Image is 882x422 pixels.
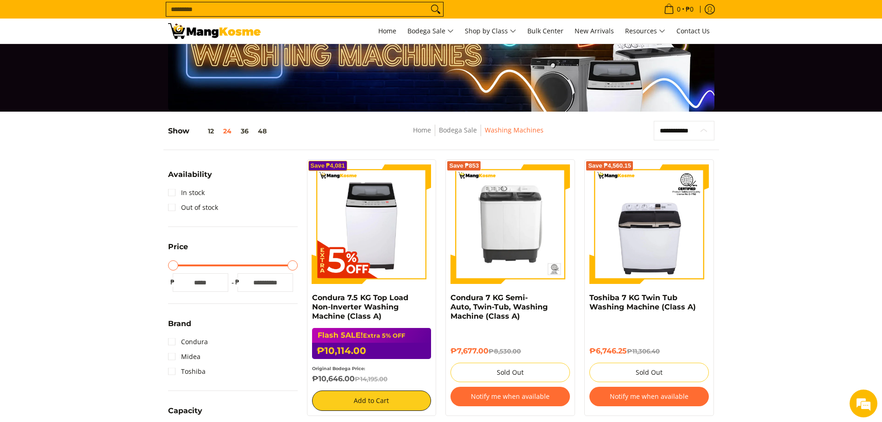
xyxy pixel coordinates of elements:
[575,26,614,35] span: New Arrivals
[219,127,236,135] button: 24
[378,26,396,35] span: Home
[168,364,206,379] a: Toshiba
[253,127,271,135] button: 48
[589,363,709,382] button: Sold Out
[460,19,521,44] a: Shop by Class
[672,19,714,44] a: Contact Us
[450,164,570,284] img: condura-semi-automatic-7-kilos-twin-tub-washing-machine-front-view-mang-kosme
[168,126,271,136] h5: Show
[589,387,709,406] button: Notify me when available
[168,320,191,334] summary: Open
[168,407,202,415] span: Capacity
[168,171,212,178] span: Availability
[485,126,544,134] a: Washing Machines
[312,391,432,411] button: Add to Cart
[676,26,710,35] span: Contact Us
[168,277,177,287] span: ₱
[439,126,477,134] a: Bodega Sale
[570,19,619,44] a: New Arrivals
[312,343,432,359] h6: ₱10,114.00
[168,23,261,39] img: Washing Machines l Mang Kosme: Home Appliances Warehouse Sale Partner
[449,163,479,169] span: Save ₱853
[168,334,208,349] a: Condura
[311,163,345,169] span: Save ₱4,081
[270,19,714,44] nav: Main Menu
[312,293,408,321] a: Condura 7.5 KG Top Load Non-Inverter Washing Machine (Class A)
[488,347,521,355] del: ₱8,530.00
[312,366,365,371] small: Original Bodega Price:
[168,320,191,328] span: Brand
[684,6,695,13] span: ₱0
[54,117,128,210] span: We're online!
[189,127,219,135] button: 12
[355,375,388,383] del: ₱14,195.00
[413,126,431,134] a: Home
[374,19,401,44] a: Home
[523,19,568,44] a: Bulk Center
[168,349,200,364] a: Midea
[168,243,188,258] summary: Open
[589,164,709,284] img: Toshiba 7 KG Twin Tub Washing Machine (Class A)
[236,127,253,135] button: 36
[312,374,432,384] h6: ₱10,646.00
[465,25,516,37] span: Shop by Class
[312,164,432,284] img: Condura 7.5 KG Top Load Non-Inverter Washing Machine (Class A)
[168,243,188,251] span: Price
[450,387,570,406] button: Notify me when available
[48,52,156,64] div: Chat with us now
[589,346,709,356] h6: ₱6,746.25
[627,347,660,355] del: ₱11,306.40
[168,171,212,185] summary: Open
[676,6,682,13] span: 0
[625,25,665,37] span: Resources
[407,25,454,37] span: Bodega Sale
[527,26,563,35] span: Bulk Center
[450,346,570,356] h6: ₱7,677.00
[620,19,670,44] a: Resources
[5,253,176,285] textarea: Type your message and hit 'Enter'
[428,2,443,16] button: Search
[661,4,696,14] span: •
[152,5,174,27] div: Minimize live chat window
[588,163,631,169] span: Save ₱4,560.15
[168,407,202,422] summary: Open
[450,363,570,382] button: Sold Out
[348,125,608,145] nav: Breadcrumbs
[589,293,696,311] a: Toshiba 7 KG Twin Tub Washing Machine (Class A)
[168,200,218,215] a: Out of stock
[450,293,548,321] a: Condura 7 KG Semi-Auto, Twin-Tub, Washing Machine (Class A)
[403,19,458,44] a: Bodega Sale
[168,185,205,200] a: In stock
[233,277,242,287] span: ₱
